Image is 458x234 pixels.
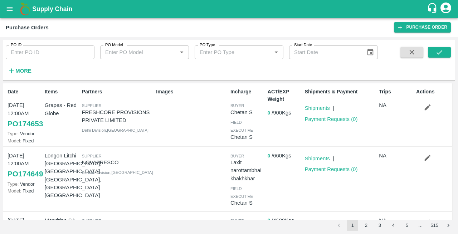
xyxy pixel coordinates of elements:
[82,154,102,158] span: Supplier
[330,101,334,112] div: |
[18,2,32,16] img: logo
[45,101,79,117] p: Grapes - Red Globe
[379,88,413,96] p: Trips
[416,88,450,96] p: Actions
[268,152,302,160] p: / 660 Kgs
[230,103,244,108] span: buyer
[305,156,330,161] a: Shipments
[32,5,72,13] b: Supply Chain
[394,22,451,33] a: Purchase Order
[6,45,94,59] input: Enter PO ID
[427,3,439,15] div: customer-support
[379,216,413,224] p: NA
[332,220,455,231] nav: pagination navigation
[45,152,79,200] p: Longon Litchi [GEOGRAPHIC_DATA], [GEOGRAPHIC_DATA] [GEOGRAPHIC_DATA], [GEOGRAPHIC_DATA] [GEOGRAPH...
[6,65,33,77] button: More
[8,130,42,137] p: Vendor
[305,116,358,122] a: Payment Requests (0)
[82,108,154,125] p: FRESHCORE PROVISIONS PRIVATE LIMITED
[8,138,21,143] span: Model:
[8,137,42,144] p: Fixed
[156,88,228,96] p: Images
[268,216,302,225] p: / 4600 Kgs
[230,88,265,96] p: Incharge
[8,117,43,130] a: PO174653
[230,159,265,182] p: Laxit narottambhai khakhkhar
[6,23,49,32] div: Purchase Orders
[230,199,265,207] p: Chetan S
[11,42,21,48] label: PO ID
[379,101,413,109] p: NA
[415,222,426,229] div: …
[289,45,361,59] input: Start Date
[1,1,18,17] button: open drawer
[8,131,19,136] span: Type:
[443,220,454,231] button: Go to next page
[8,181,42,187] p: Vendor
[230,133,265,141] p: Chetan S
[230,108,265,116] p: Chetan S
[8,187,42,194] p: Fixed
[268,216,270,225] button: 0
[305,105,330,111] a: Shipments
[360,220,372,231] button: Go to page 2
[45,88,79,96] p: Items
[439,1,452,16] div: account of current user
[305,166,358,172] a: Payment Requests (0)
[15,68,31,74] strong: More
[268,152,270,160] button: 0
[82,88,154,96] p: Partners
[8,101,42,117] p: [DATE] 12:00AM
[364,45,377,59] button: Choose date
[8,188,21,194] span: Model:
[82,128,148,132] span: Delhi Division , [GEOGRAPHIC_DATA]
[230,186,253,199] span: field executive
[330,216,334,227] div: |
[82,103,102,108] span: Supplier
[8,152,42,168] p: [DATE] 12:00AM
[388,220,399,231] button: Go to page 4
[8,216,42,233] p: [DATE] 12:00AM
[401,220,413,231] button: Go to page 5
[82,170,153,175] span: Konkan Division , [GEOGRAPHIC_DATA]
[379,152,413,160] p: NA
[200,42,215,48] label: PO Type
[102,48,166,57] input: Enter PO Model
[374,220,385,231] button: Go to page 3
[8,181,19,187] span: Type:
[82,219,102,223] span: Supplier
[230,120,253,132] span: field executive
[230,154,244,158] span: buyer
[347,220,358,231] button: page 1
[294,42,312,48] label: Start Date
[268,109,270,117] button: 0
[32,4,427,14] a: Supply Chain
[8,88,42,96] p: Date
[82,159,154,166] p: NOVAFRESCO
[268,109,302,117] p: / 900 Kgs
[272,48,281,57] button: Open
[230,219,244,223] span: buyer
[197,48,260,57] input: Enter PO Type
[428,220,440,231] button: Go to page 515
[105,42,123,48] label: PO Model
[330,152,334,162] div: |
[177,48,186,57] button: Open
[305,88,376,96] p: Shipments & Payment
[268,88,302,103] p: ACT/EXP Weight
[8,167,43,180] a: PO174649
